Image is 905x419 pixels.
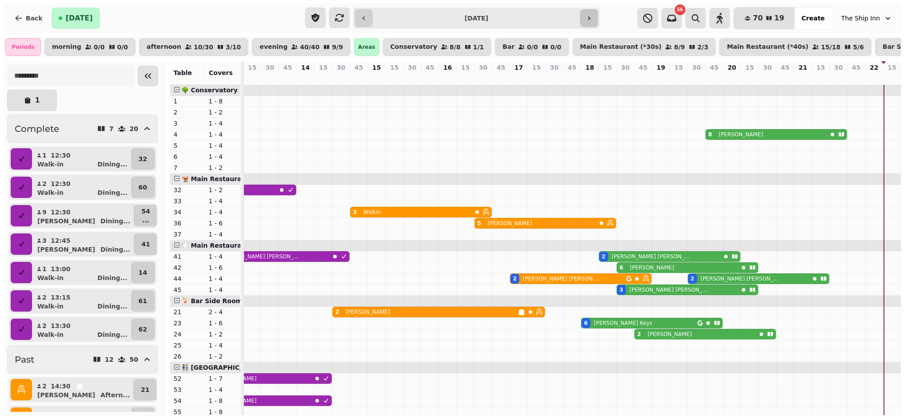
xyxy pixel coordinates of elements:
[719,131,763,138] p: [PERSON_NAME]
[580,43,662,51] p: Main Restaurant (*30s)
[194,44,213,50] p: 10 / 30
[174,274,202,283] p: 44
[66,15,93,22] span: [DATE]
[174,69,192,76] span: Table
[209,285,237,294] p: 1 - 4
[209,130,237,139] p: 1 - 4
[134,205,157,226] button: 54...
[139,183,147,192] p: 60
[853,74,860,83] p: 0
[51,179,71,188] p: 12:30
[141,240,150,249] p: 41
[622,74,629,83] p: 9
[97,273,127,282] p: Dining ...
[630,264,674,271] p: [PERSON_NAME]
[100,217,130,225] p: Dining ...
[37,302,64,311] p: Walk-in
[515,74,522,83] p: 2
[300,44,319,50] p: 40 / 40
[657,63,665,72] p: 19
[7,8,50,29] button: Back
[42,151,47,160] p: 1
[174,197,202,206] p: 33
[134,233,157,255] button: 41
[174,385,202,394] p: 53
[355,74,363,83] p: 3
[301,63,310,72] p: 14
[283,63,292,72] p: 45
[532,63,541,72] p: 15
[174,263,202,272] p: 42
[302,74,309,83] p: 0
[209,219,237,228] p: 1 - 6
[209,69,233,76] span: Covers
[174,152,202,161] p: 6
[620,286,623,293] div: 3
[209,274,237,283] p: 1 - 4
[174,330,202,339] p: 24
[408,63,416,72] p: 30
[37,188,64,197] p: Walk-in
[174,108,202,117] p: 2
[586,63,594,72] p: 18
[746,63,754,72] p: 15
[209,197,237,206] p: 1 - 4
[209,119,237,128] p: 1 - 4
[5,38,41,56] div: Periods
[226,44,241,50] p: 3 / 10
[801,15,825,21] span: Create
[674,44,685,50] p: 8 / 9
[42,208,47,217] p: 9
[691,275,694,282] div: 2
[391,74,398,83] p: 0
[174,285,202,294] p: 45
[427,74,434,83] p: 0
[97,188,127,197] p: Dining ...
[131,319,155,340] button: 62
[133,379,157,400] button: 21
[630,286,711,293] p: [PERSON_NAME] [PERSON_NAME]
[746,74,754,83] p: 0
[479,63,487,72] p: 30
[117,44,128,50] p: 0 / 0
[174,119,202,128] p: 3
[638,331,641,338] div: 2
[888,63,896,72] p: 15
[550,44,562,50] p: 0 / 0
[34,177,129,198] button: 212:30Walk-inDining...
[852,63,861,72] p: 45
[209,208,237,217] p: 1 - 4
[51,151,71,160] p: 12:30
[620,264,623,271] div: 6
[131,177,155,198] button: 60
[51,321,71,330] p: 13:30
[174,319,202,328] p: 23
[138,66,158,86] button: Collapse sidebar
[354,38,379,56] div: Areas
[174,407,202,416] p: 55
[174,230,202,239] p: 37
[141,216,150,225] p: ...
[391,43,438,51] p: Conservatory
[209,308,237,316] p: 2 - 4
[373,74,380,83] p: 0
[658,74,665,83] p: 0
[821,44,841,50] p: 15 / 18
[139,325,147,334] p: 62
[34,148,129,170] button: 112:30Walk-inDining...
[209,330,237,339] p: 1 - 2
[37,160,64,169] p: Walk-in
[221,253,302,260] p: [PERSON_NAME] [PERSON_NAME]
[249,74,256,83] p: 0
[734,8,795,29] button: 7019
[569,74,576,83] p: 0
[584,320,588,327] div: 6
[139,38,248,56] button: afternoon10/303/10
[174,208,202,217] p: 34
[139,154,147,163] p: 32
[34,205,132,226] button: 912:30[PERSON_NAME]Dining...
[209,152,237,161] p: 1 - 4
[34,233,132,255] button: 312:45[PERSON_NAME]Dining...
[871,74,878,83] p: 0
[533,74,540,83] p: 0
